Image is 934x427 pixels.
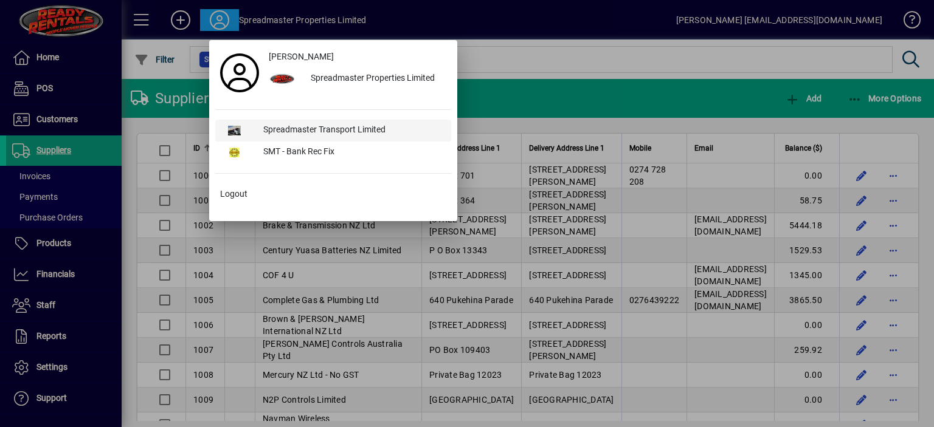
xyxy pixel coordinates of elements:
[264,46,451,68] a: [PERSON_NAME]
[215,183,451,205] button: Logout
[215,120,451,142] button: Spreadmaster Transport Limited
[254,120,451,142] div: Spreadmaster Transport Limited
[269,50,334,63] span: [PERSON_NAME]
[254,142,451,163] div: SMT - Bank Rec Fix
[215,142,451,163] button: SMT - Bank Rec Fix
[264,68,451,90] button: Spreadmaster Properties Limited
[301,68,451,90] div: Spreadmaster Properties Limited
[220,188,247,200] span: Logout
[215,62,264,84] a: Profile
